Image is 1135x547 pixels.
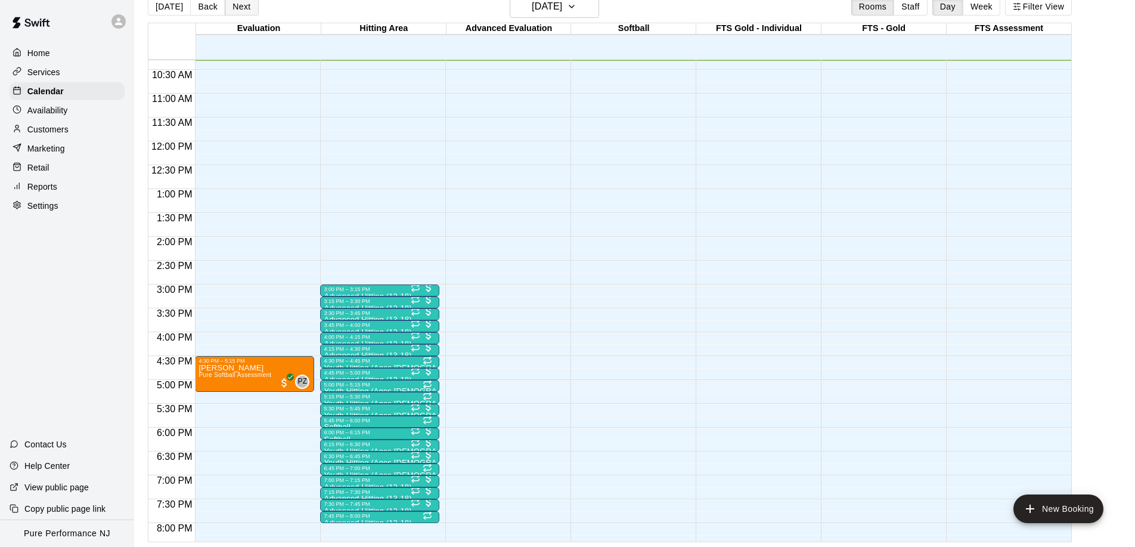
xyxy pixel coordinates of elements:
[27,85,64,97] p: Calendar
[320,332,439,344] div: 4:00 PM – 4:15 PM: Advanced Hitting (13-18)
[423,356,432,365] span: Recurring event
[27,143,65,154] p: Marketing
[154,332,196,342] span: 4:00 PM
[154,356,196,366] span: 4:30 PM
[10,63,125,81] a: Services
[324,310,436,316] div: 3:30 PM – 3:45 PM
[320,428,439,440] div: 6:00 PM – 6:15 PM: Softball
[154,404,196,414] span: 5:30 PM
[446,23,572,35] div: Advanced Evaluation
[423,437,435,449] span: All customers have paid
[320,368,439,380] div: 4:45 PM – 5:00 PM: Advanced Hitting (13-18)
[10,120,125,138] a: Customers
[411,366,420,376] span: Recurring event
[324,382,436,388] div: 5:00 PM – 5:15 PM
[423,511,432,520] span: Recurring event
[324,418,436,424] div: 5:45 PM – 6:00 PM
[297,376,307,388] span: PZ
[320,452,439,463] div: 6:30 PM – 6:45 PM: Youth Hitting (Ages 9-12)
[154,452,196,462] span: 6:30 PM
[423,282,435,293] span: All customers have paid
[320,475,439,487] div: 7:00 PM – 7:15 PM: Advanced Hitting (13-18)
[324,465,436,471] div: 6:45 PM – 7:00 PM
[10,197,125,215] a: Settings
[320,308,439,320] div: 3:30 PM – 3:45 PM: Advanced Hitting (13-18)
[324,513,436,519] div: 7:45 PM – 8:00 PM
[154,237,196,247] span: 2:00 PM
[10,44,125,62] a: Home
[324,358,436,364] div: 4:30 PM – 4:45 PM
[10,82,125,100] div: Calendar
[324,453,436,459] div: 6:30 PM – 6:45 PM
[821,23,947,35] div: FTS - Gold
[324,489,436,495] div: 7:15 PM – 7:30 PM
[154,499,196,509] span: 7:30 PM
[24,481,89,493] p: View public page
[320,356,439,368] div: 4:30 PM – 4:45 PM: Youth Hitting (Ages 9-12)
[295,375,309,389] div: Pete Zoccolillo
[324,322,436,328] div: 3:45 PM – 4:00 PM
[24,460,70,472] p: Help Center
[423,365,435,377] span: All customers have paid
[10,101,125,119] a: Availability
[24,503,106,515] p: Copy public page link
[423,379,432,389] span: Recurring event
[324,370,436,376] div: 4:45 PM – 5:00 PM
[320,380,439,392] div: 5:00 PM – 5:15 PM: Youth Hitting (Ages 9-12)
[195,356,314,392] div: 4:30 PM – 5:15 PM: Mia Marchiano
[320,296,439,308] div: 3:15 PM – 3:30 PM: Advanced Hitting (13-18)
[27,47,50,59] p: Home
[423,484,435,496] span: All customers have paid
[10,140,125,157] a: Marketing
[199,372,271,378] span: Pure Softball Assessment
[154,308,196,319] span: 3:30 PM
[423,317,435,329] span: All customers have paid
[411,295,420,304] span: Recurring event
[320,320,439,332] div: 3:45 PM – 4:00 PM: Advanced Hitting (13-18)
[324,441,436,447] div: 6:15 PM – 6:30 PM
[320,511,439,523] div: 7:45 PM – 8:00 PM: Advanced Hitting (13-18)
[947,23,1072,35] div: FTS Assessment
[324,501,436,507] div: 7:30 PM – 7:45 PM
[696,23,821,35] div: FTS Gold - Individual
[154,523,196,533] span: 8:00 PM
[423,463,432,472] span: Recurring event
[411,497,420,507] span: Recurring event
[423,329,435,341] span: All customers have paid
[571,23,696,35] div: Softball
[320,404,439,416] div: 5:30 PM – 5:45 PM: Youth Hitting (Ages 9-12)
[324,406,436,412] div: 5:30 PM – 5:45 PM
[411,486,420,495] span: Recurring event
[154,213,196,223] span: 1:30 PM
[324,346,436,352] div: 4:15 PM – 4:30 PM
[154,189,196,199] span: 1:00 PM
[320,392,439,404] div: 5:15 PM – 5:30 PM: Youth Hitting (Ages 9-12)
[321,23,446,35] div: Hitting Area
[149,94,196,104] span: 11:00 AM
[148,165,195,175] span: 12:30 PM
[320,463,439,475] div: 6:45 PM – 7:00 PM: Youth Hitting (Ages 9-12)
[411,319,420,328] span: Recurring event
[154,380,196,390] span: 5:00 PM
[324,334,436,340] div: 4:00 PM – 4:15 PM
[411,426,420,435] span: Recurring event
[154,261,196,271] span: 2:30 PM
[423,391,432,401] span: Recurring event
[324,298,436,304] div: 3:15 PM – 3:30 PM
[423,449,435,461] span: All customers have paid
[149,70,196,80] span: 10:30 AM
[196,23,321,35] div: Evaluation
[154,475,196,486] span: 7:00 PM
[423,415,432,425] span: Recurring event
[411,307,420,316] span: Recurring event
[423,401,435,413] span: All customers have paid
[148,141,195,152] span: 12:00 PM
[423,472,435,484] span: All customers have paid
[411,450,420,459] span: Recurring event
[324,286,436,292] div: 3:00 PM – 3:15 PM
[24,438,67,450] p: Contact Us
